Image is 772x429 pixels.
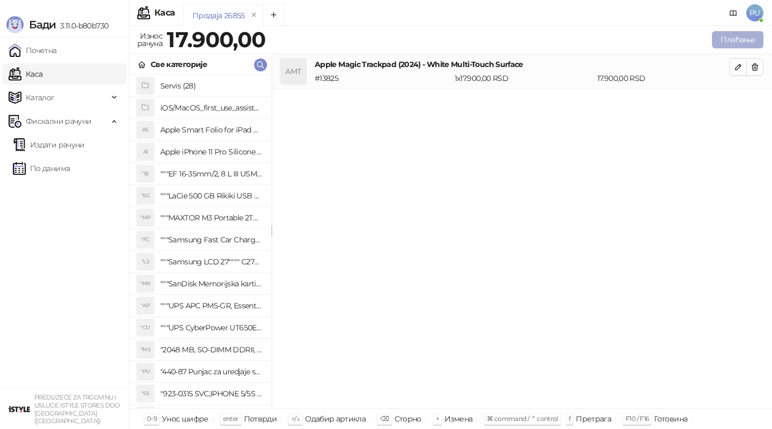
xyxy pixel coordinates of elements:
h4: Apple iPhone 11 Pro Silicone Case - Black [160,143,263,160]
div: "AP [137,297,154,314]
div: Све категорије [151,58,207,70]
a: Каса [9,63,42,85]
div: AMT [280,58,306,84]
span: PU [746,4,763,21]
div: "MP [137,209,154,226]
h4: Servis (28) [160,77,263,94]
h4: Apple Smart Folio for iPad mini (A17 Pro) - Sage [160,121,263,138]
button: Плаћање [712,31,763,48]
h4: iOS/MacOS_first_use_assistance (4) [160,99,263,116]
div: Одабир артикла [305,412,366,426]
span: F10 / F16 [626,415,649,423]
span: f [569,415,570,423]
div: Унос шифре [162,412,209,426]
h4: """UPS APC PM5-GR, Essential Surge Arrest,5 utic_nica""" [160,297,263,314]
a: Почетна [9,40,57,61]
a: По данима [13,158,70,179]
div: "5G [137,187,154,204]
img: Logo [6,16,24,33]
h4: """MAXTOR M3 Portable 2TB 2.5"""" crni eksterni hard disk HX-M201TCB/GM""" [160,209,263,226]
span: ⌫ [380,415,389,423]
span: Фискални рачуни [26,110,91,132]
h4: "923-0448 SVC,IPHONE,TOURQUE DRIVER KIT .65KGF- CM Šrafciger " [160,407,263,424]
div: "SD [137,407,154,424]
div: grid [129,75,271,408]
div: AS [137,121,154,138]
button: remove [247,11,261,20]
h4: """SanDisk Memorijska kartica 256GB microSDXC sa SD adapterom SDSQXA1-256G-GN6MA - Extreme PLUS, ... [160,275,263,292]
h4: "2048 MB, SO-DIMM DDRII, 667 MHz, Napajanje 1,8 0,1 V, Latencija CL5" [160,341,263,358]
h4: "923-0315 SVC,IPHONE 5/5S BATTERY REMOVAL TRAY Držač za iPhone sa kojim se otvara display [160,385,263,402]
span: Бади [29,18,56,31]
small: PREDUZEĆE ZA TRGOVINU I USLUGE ISTYLE STORES DOO [GEOGRAPHIC_DATA] ([GEOGRAPHIC_DATA]) [34,394,120,425]
div: Каса [154,9,175,17]
h4: "440-87 Punjac za uredjaje sa micro USB portom 4/1, Stand." [160,363,263,380]
span: + [436,415,439,423]
div: "MK [137,275,154,292]
h4: """UPS CyberPower UT650EG, 650VA/360W , line-int., s_uko, desktop""" [160,319,263,336]
span: enter [223,415,239,423]
div: "PU [137,363,154,380]
h4: """LaCie 500 GB Rikiki USB 3.0 / Ultra Compact & Resistant aluminum / USB 3.0 / 2.5""""""" [160,187,263,204]
div: Продаја 26855 [192,10,245,21]
div: 1 x 17.900,00 RSD [452,72,595,84]
h4: Apple Magic Trackpad (2024) - White Multi-Touch Surface [315,58,730,70]
div: "FC [137,231,154,248]
div: Потврди [244,412,277,426]
span: ⌘ command / ⌃ control [487,415,558,423]
div: Сторно [395,412,421,426]
div: Готовина [654,412,687,426]
strong: 17.900,00 [167,26,265,53]
div: Износ рачуна [135,29,165,50]
span: 3.11.0-b80b730 [56,21,108,31]
div: "L2 [137,253,154,270]
h4: """Samsung Fast Car Charge Adapter, brzi auto punja_, boja crna""" [160,231,263,248]
div: # 13825 [313,72,452,84]
h4: """EF 16-35mm/2, 8 L III USM""" [160,165,263,182]
div: 17.900,00 RSD [595,72,732,84]
div: "S5 [137,385,154,402]
div: Претрага [576,412,611,426]
a: Документација [725,4,742,21]
button: Add tab [263,4,284,26]
h4: """Samsung LCD 27"""" C27F390FHUXEN""" [160,253,263,270]
span: ↑/↓ [291,415,300,423]
div: "18 [137,165,154,182]
span: Каталог [26,87,55,108]
div: "MS [137,341,154,358]
a: Издати рачуни [13,134,85,156]
img: 64x64-companyLogo-77b92cf4-9946-4f36-9751-bf7bb5fd2c7d.png [9,398,30,420]
div: "CU [137,319,154,336]
span: 0-9 [147,415,157,423]
div: AI [137,143,154,160]
div: Измена [444,412,472,426]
